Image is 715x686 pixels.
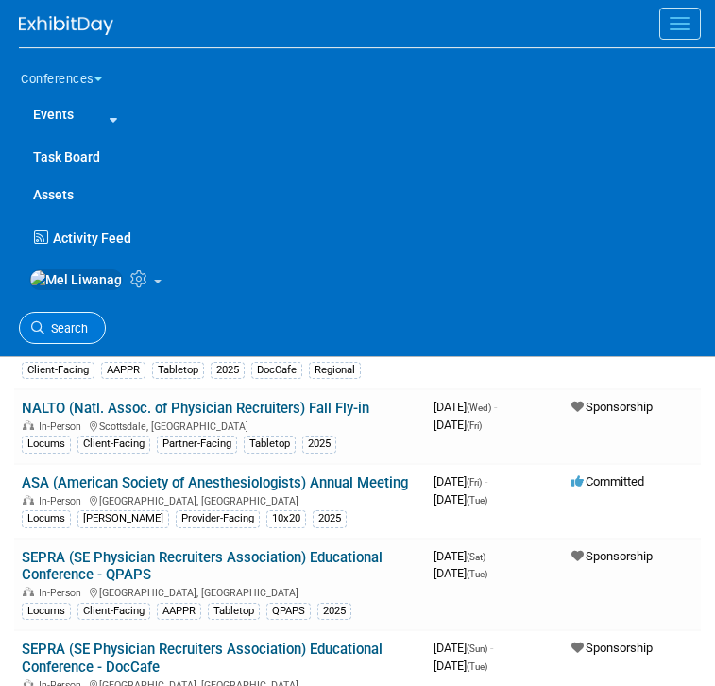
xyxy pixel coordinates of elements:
button: Menu [659,8,701,40]
span: [DATE] [434,549,491,563]
div: QPAPS [266,603,311,620]
span: - [494,400,497,414]
span: (Wed) [467,403,491,413]
div: 2025 [317,603,351,620]
div: Locums [22,603,71,620]
img: In-Person Event [23,420,34,430]
img: In-Person Event [23,495,34,505]
span: In-Person [39,587,87,599]
div: Scottsdale, [GEOGRAPHIC_DATA] [22,418,418,433]
div: Locums [22,436,71,453]
div: [GEOGRAPHIC_DATA], [GEOGRAPHIC_DATA] [22,492,418,507]
span: Sponsorship [571,549,653,563]
span: In-Person [39,495,87,507]
span: (Tue) [467,661,487,672]
span: Search [44,321,88,335]
div: [PERSON_NAME] [77,510,169,527]
div: Partner-Facing [157,436,237,453]
span: (Fri) [467,477,482,488]
img: ExhibitDay [19,16,113,35]
a: SEPRA (SE Physician Recruiters Association) Educational Conference - QPAPS [22,549,383,584]
div: Tabletop [152,362,204,379]
div: 2025 [211,362,245,379]
a: Search [19,312,106,345]
a: SEPRA (SE Physician Recruiters Association) Educational Conference - DocCafe [22,641,383,676]
div: AAPPR [157,603,201,620]
span: Sponsorship [571,400,653,414]
div: DocCafe [251,362,302,379]
span: (Tue) [467,495,487,506]
a: Events [19,95,88,133]
div: Client-Facing [77,603,150,620]
span: [DATE] [434,400,497,414]
span: - [488,549,491,563]
div: Provider-Facing [176,510,260,527]
span: (Tue) [467,569,487,579]
img: In-Person Event [23,587,34,596]
div: Tabletop [244,436,296,453]
span: [DATE] [434,418,482,432]
span: [DATE] [434,492,487,506]
img: Mel Liwanag [29,269,123,290]
a: Task Board [19,138,715,176]
span: (Fri) [467,420,482,431]
div: 2025 [313,510,347,527]
a: ASA (American Society of Anesthesiologists) Annual Meeting [22,474,408,491]
span: In-Person [39,420,87,433]
span: Sponsorship [571,641,653,655]
button: Conferences [19,56,126,95]
span: - [485,474,487,489]
span: (Sun) [467,643,487,654]
span: [DATE] [434,566,487,580]
span: [DATE] [434,659,487,673]
span: - [490,641,493,655]
span: Activity Feed [53,231,131,246]
div: Regional [309,362,361,379]
div: 10x20 [266,510,306,527]
a: Activity Feed [29,214,715,252]
span: [DATE] [434,641,493,655]
span: (Sat) [467,552,485,562]
div: Tabletop [208,603,260,620]
a: Assets [19,176,715,214]
div: Locums [22,510,71,527]
div: Client-Facing [77,436,150,453]
div: [GEOGRAPHIC_DATA], [GEOGRAPHIC_DATA] [22,584,418,599]
a: NALTO (Natl. Assoc. of Physician Recruiters) Fall Fly-in [22,400,369,417]
div: 2025 [302,436,336,453]
div: AAPPR [101,362,145,379]
span: Committed [571,474,644,489]
div: Client-Facing [22,362,94,379]
span: [DATE] [434,474,487,489]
